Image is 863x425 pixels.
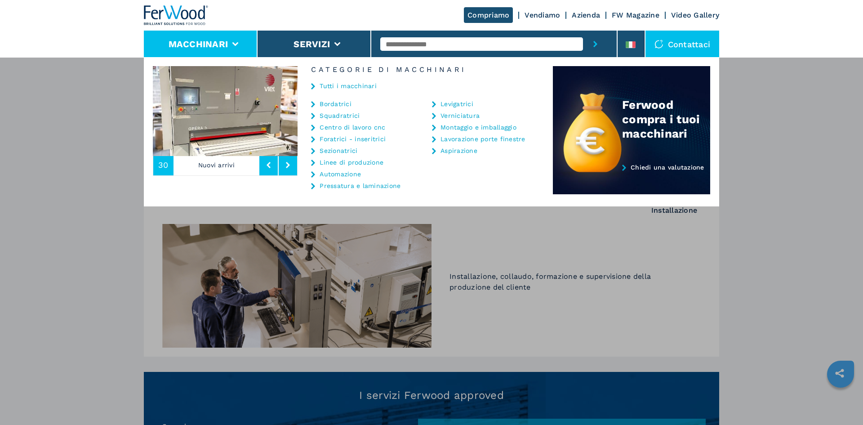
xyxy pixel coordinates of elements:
[320,171,361,177] a: Automazione
[645,31,720,58] div: Contattaci
[440,136,525,142] a: Lavorazione porte finestre
[440,112,480,119] a: Verniciatura
[320,159,383,166] a: Linee di produzione
[654,40,663,49] img: Contattaci
[612,11,659,19] a: FW Magazine
[320,112,360,119] a: Squadratrici
[173,155,260,175] p: Nuovi arrivi
[622,98,710,141] div: Ferwood compra i tuoi macchinari
[320,136,386,142] a: Foratrici - inseritrici
[583,31,608,58] button: submit-button
[320,101,351,107] a: Bordatrici
[440,124,516,130] a: Montaggio e imballaggio
[320,124,385,130] a: Centro di lavoro cnc
[320,83,377,89] a: Tutti i macchinari
[320,148,357,154] a: Sezionatrici
[440,148,477,154] a: Aspirazione
[298,66,553,73] h6: Categorie di Macchinari
[153,66,298,156] img: image
[671,11,719,19] a: Video Gallery
[440,101,473,107] a: Levigatrici
[169,39,228,49] button: Macchinari
[294,39,330,49] button: Servizi
[553,164,710,195] a: Chiedi una valutazione
[298,66,442,156] img: image
[464,7,513,23] a: Compriamo
[158,161,169,169] span: 30
[572,11,600,19] a: Azienda
[320,183,400,189] a: Pressatura e laminazione
[525,11,560,19] a: Vendiamo
[144,5,209,25] img: Ferwood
